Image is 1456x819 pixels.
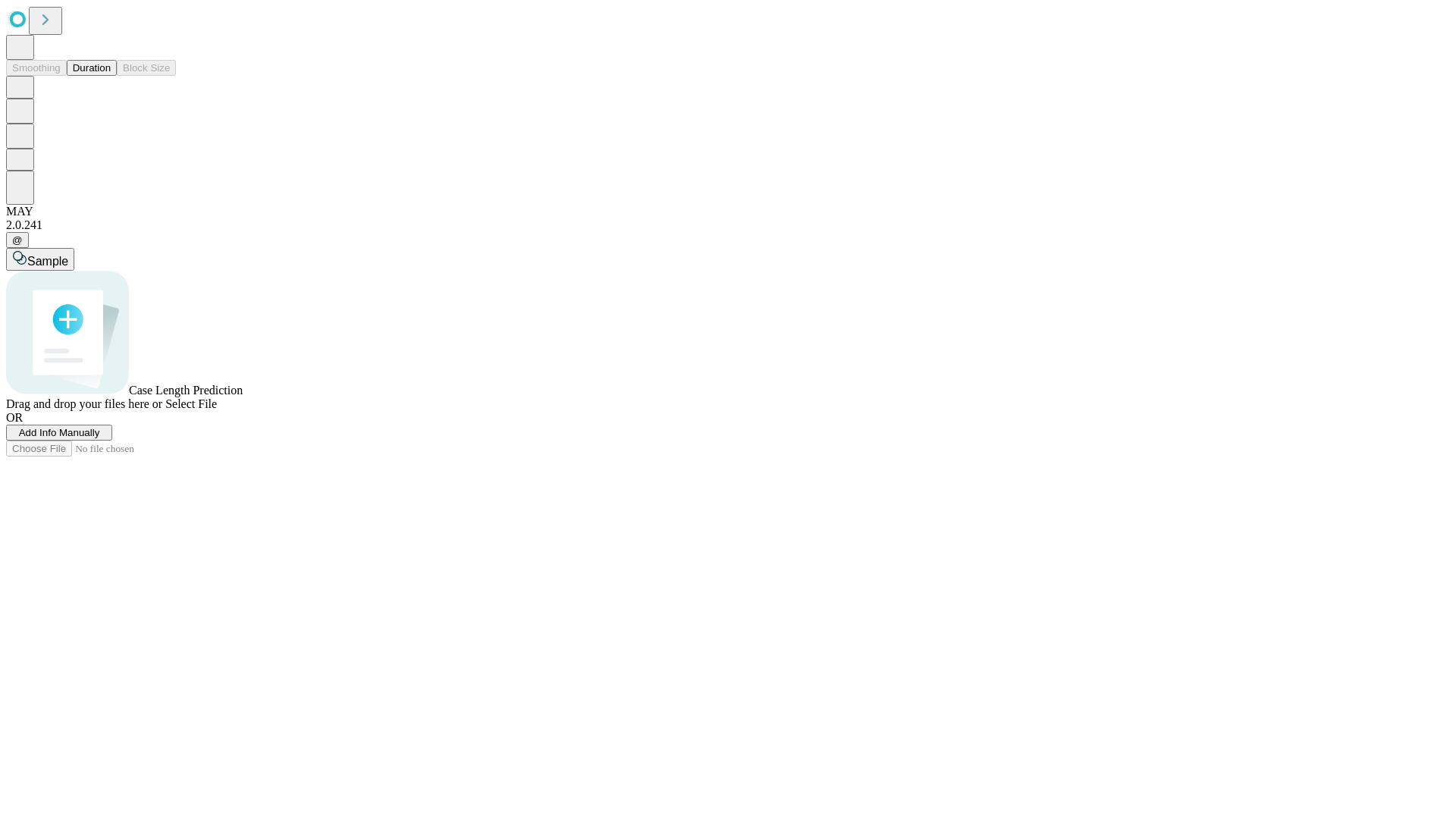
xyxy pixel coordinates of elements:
[6,397,162,410] span: Drag and drop your files here or
[117,60,176,76] button: Block Size
[6,425,112,441] button: Add Info Manually
[12,234,23,246] span: @
[6,60,67,76] button: Smoothing
[129,384,243,397] span: Case Length Prediction
[6,232,29,248] button: @
[6,218,1450,232] div: 2.0.241
[19,427,100,438] span: Add Info Manually
[165,397,217,410] span: Select File
[27,255,68,268] span: Sample
[67,60,117,76] button: Duration
[6,411,23,424] span: OR
[6,205,1450,218] div: MAY
[6,248,74,271] button: Sample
